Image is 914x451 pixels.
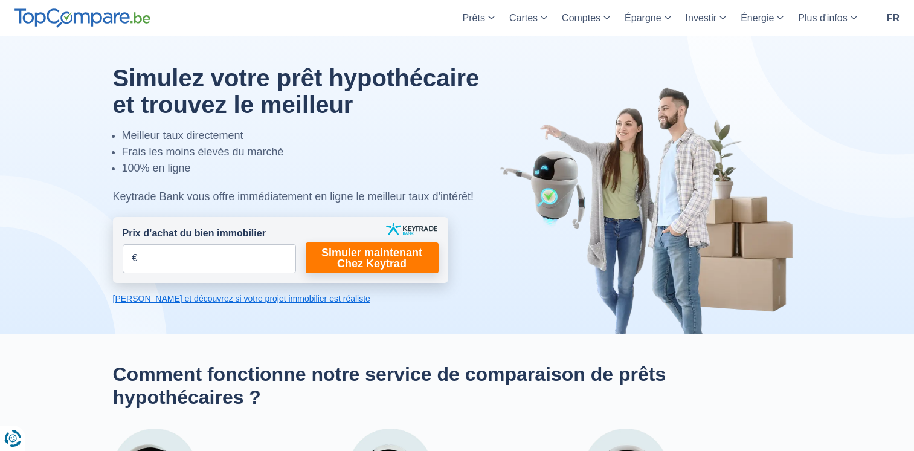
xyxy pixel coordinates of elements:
label: Prix d’achat du bien immobilier [123,227,266,241]
span: € [132,251,138,265]
div: Keytrade Bank vous offre immédiatement en ligne le meilleur taux d'intérêt! [113,189,507,205]
img: TopCompare [14,8,150,28]
h2: Comment fonctionne notre service de comparaison de prêts hypothécaires ? [113,363,802,409]
h1: Simulez votre prêt hypothécaire et trouvez le meilleur [113,65,507,118]
li: Meilleur taux directement [122,128,507,144]
li: 100% en ligne [122,160,507,177]
li: Frais les moins élevés du marché [122,144,507,160]
a: Simuler maintenant Chez Keytrad [306,242,439,273]
a: [PERSON_NAME] et découvrez si votre projet immobilier est réaliste [113,293,448,305]
img: keytrade [386,223,437,235]
img: image-hero [500,86,802,334]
